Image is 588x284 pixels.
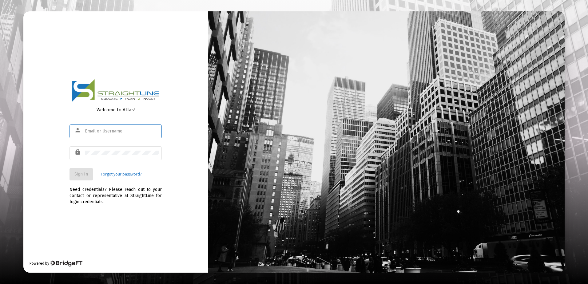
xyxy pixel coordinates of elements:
button: Sign In [70,168,93,180]
div: Welcome to Atlas! [70,107,162,113]
img: Logo [72,79,159,102]
div: Need credentials? Please reach out to your contact or representative at StraightLine for login cr... [70,180,162,205]
input: Email or Username [85,129,159,134]
img: Bridge Financial Technology Logo [50,260,82,266]
mat-icon: lock [74,148,82,156]
a: Forgot your password? [101,171,141,177]
div: Powered by [30,260,82,266]
mat-icon: person [74,127,82,134]
span: Sign In [74,172,88,177]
